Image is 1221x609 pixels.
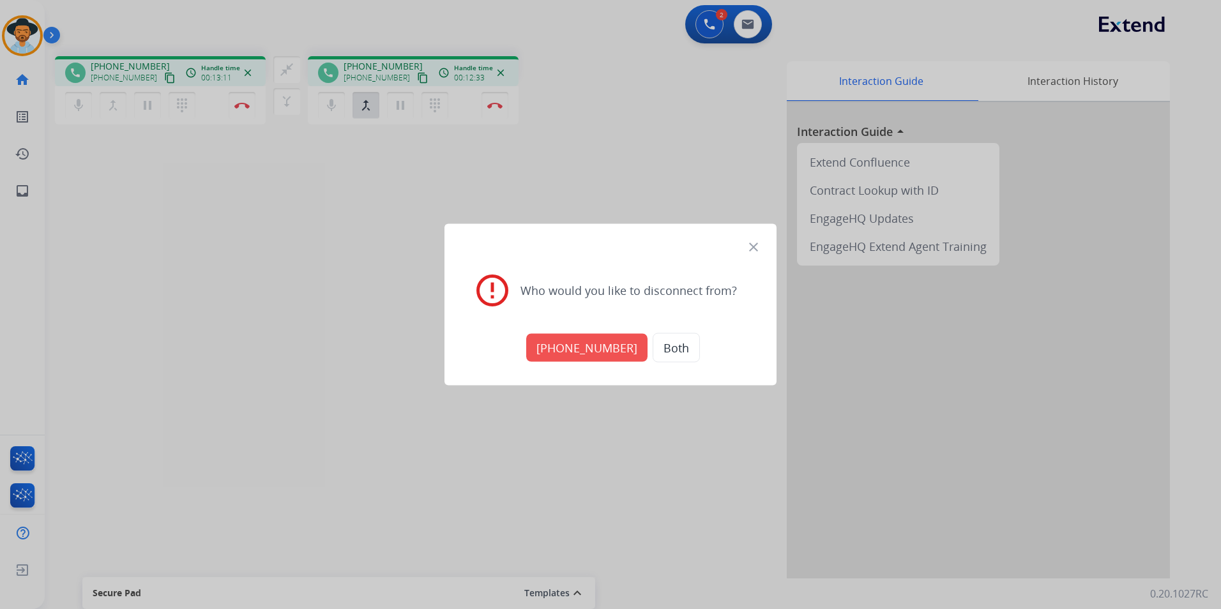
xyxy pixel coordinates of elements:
[746,239,761,255] mat-icon: close
[1150,586,1208,601] p: 0.20.1027RC
[473,271,512,309] mat-icon: error_outline
[520,281,737,299] span: Who would you like to disconnect from?
[653,333,700,363] button: Both
[526,334,648,362] button: [PHONE_NUMBER]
